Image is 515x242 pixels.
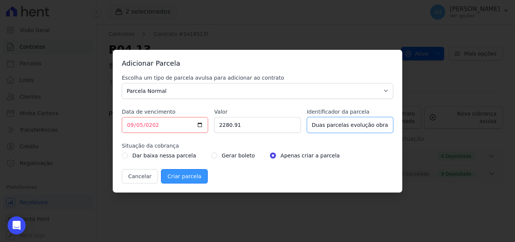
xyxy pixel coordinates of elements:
label: Data de vencimento [122,108,208,116]
button: Cancelar [122,169,158,183]
div: Open Intercom Messenger [8,216,26,234]
label: Escolha um tipo de parcela avulsa para adicionar ao contrato [122,74,393,82]
label: Situação da cobrança [122,142,393,150]
label: Identificador da parcela [307,108,393,116]
input: Criar parcela [161,169,208,183]
label: Gerar boleto [222,151,255,160]
h3: Adicionar Parcela [122,59,393,68]
label: Apenas criar a parcela [280,151,340,160]
label: Dar baixa nessa parcela [132,151,196,160]
label: Valor [214,108,300,116]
